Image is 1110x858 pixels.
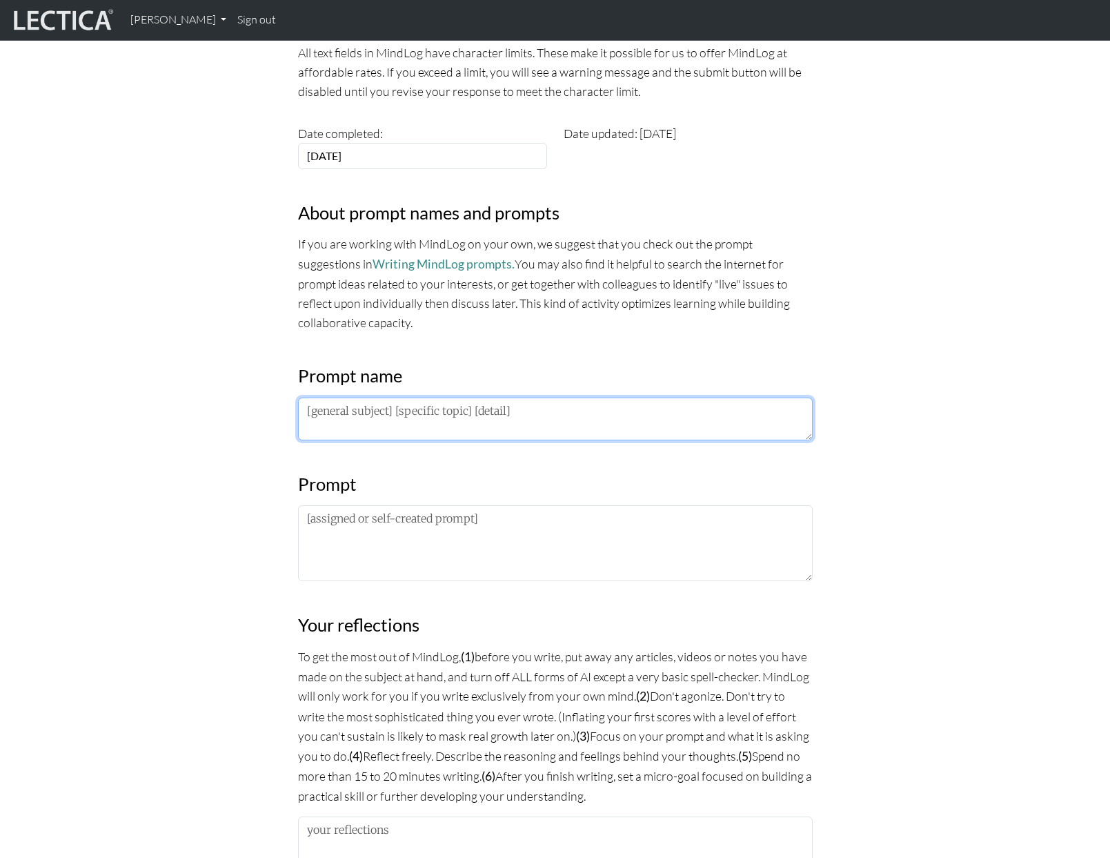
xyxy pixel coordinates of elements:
strong: (4) [349,749,363,763]
h3: Your reflections [298,614,813,636]
strong: (3) [576,729,590,743]
a: Sign out [232,6,281,35]
h3: Prompt [298,474,813,495]
img: lecticalive [10,7,114,33]
div: Date updated: [DATE] [555,124,821,169]
strong: (5) [738,749,752,763]
strong: (6) [482,769,495,783]
p: To get the most out of MindLog, before you write, put away any articles, videos or notes you have... [298,647,813,806]
a: [PERSON_NAME] [125,6,232,35]
p: All text fields in MindLog have character limits. These make it possible for us to offer MindLog ... [298,43,813,101]
strong: (2) [636,689,650,703]
p: If you are working with MindLog on your own, we suggest that you check out the prompt suggestions... [298,234,813,332]
strong: (1) [461,650,475,664]
h3: Prompt name [298,365,813,387]
h3: About prompt names and prompts [298,202,813,224]
label: Date completed: [298,124,383,143]
a: Writing MindLog prompts. [373,257,515,271]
